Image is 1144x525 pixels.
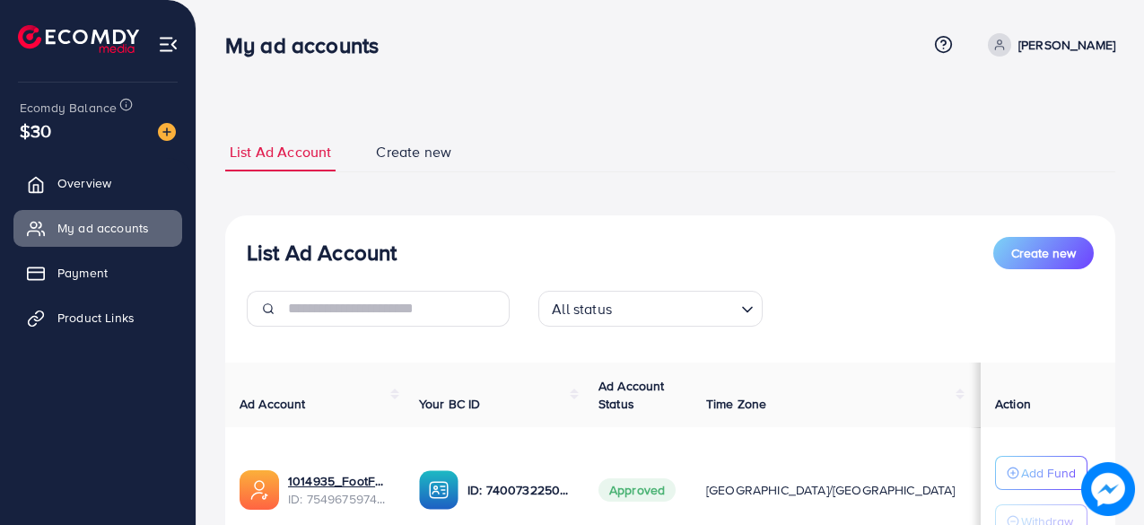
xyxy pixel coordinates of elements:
[13,210,182,246] a: My ad accounts
[538,291,763,327] div: Search for option
[1081,462,1135,516] img: image
[467,479,570,501] p: ID: 7400732250150567952
[158,34,179,55] img: menu
[57,264,108,282] span: Payment
[240,395,306,413] span: Ad Account
[13,255,182,291] a: Payment
[57,174,111,192] span: Overview
[247,240,397,266] h3: List Ad Account
[706,395,766,413] span: Time Zone
[419,395,481,413] span: Your BC ID
[20,99,117,117] span: Ecomdy Balance
[995,456,1087,490] button: Add Fund
[1018,34,1115,56] p: [PERSON_NAME]
[981,33,1115,57] a: [PERSON_NAME]
[240,470,279,510] img: ic-ads-acc.e4c84228.svg
[419,470,458,510] img: ic-ba-acc.ded83a64.svg
[376,142,451,162] span: Create new
[617,293,734,322] input: Search for option
[995,395,1031,413] span: Action
[993,237,1094,269] button: Create new
[1011,244,1076,262] span: Create new
[598,478,676,502] span: Approved
[230,142,331,162] span: List Ad Account
[158,123,176,141] img: image
[548,296,616,322] span: All status
[13,165,182,201] a: Overview
[288,472,390,509] div: <span class='underline'>1014935_FootFellow 2_1757798039889</span></br>7549675974431064082
[20,118,51,144] span: $30
[57,219,149,237] span: My ad accounts
[1021,462,1076,484] p: Add Fund
[57,309,135,327] span: Product Links
[288,472,390,490] a: 1014935_FootFellow 2_1757798039889
[13,300,182,336] a: Product Links
[288,490,390,508] span: ID: 7549675974431064082
[598,377,665,413] span: Ad Account Status
[18,25,139,53] img: logo
[225,32,393,58] h3: My ad accounts
[706,481,956,499] span: [GEOGRAPHIC_DATA]/[GEOGRAPHIC_DATA]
